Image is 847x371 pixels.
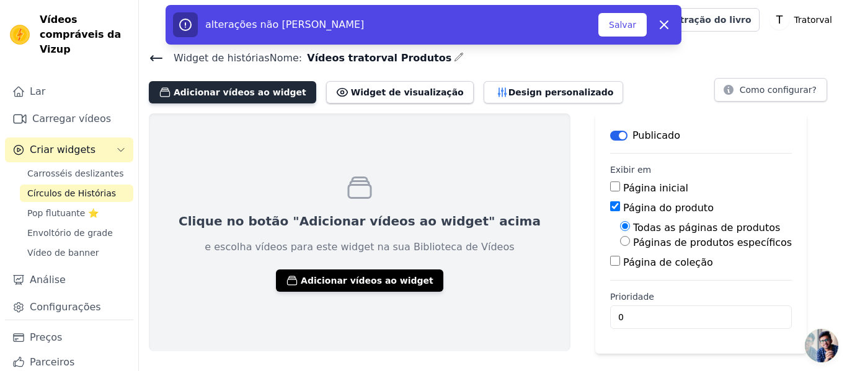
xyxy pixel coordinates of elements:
font: Clique no botão "Adicionar vídeos ao widget" acima [179,214,541,229]
font: Análise [30,274,66,286]
font: Página inicial [623,182,688,194]
a: Carrosséis deslizantes [20,165,133,182]
button: Widget de visualização [326,81,474,103]
button: Criar widgets [5,137,133,162]
font: Páginas de produtos específicos [633,237,792,248]
font: Lar [30,85,45,97]
button: Design personalizado [484,81,624,103]
a: Vídeo de banner [20,244,133,261]
font: Criar widgets [30,144,95,155]
a: Carregar vídeos [5,107,133,131]
font: Prioridade [610,292,654,302]
a: Bate-papo aberto [805,329,838,362]
font: Widget de histórias [174,52,270,64]
font: Página de coleção [623,256,713,268]
div: Editar nome [454,50,464,66]
a: Pop flutuante ⭐ [20,204,133,222]
font: Vídeos tratorval Produtos [307,52,451,64]
font: Publicado [632,129,680,141]
font: alterações não [PERSON_NAME] [205,19,364,30]
font: Como configurar? [740,85,817,95]
a: Configurações [5,295,133,320]
font: Adicionar vídeos ao widget [301,276,433,286]
font: Página do produto [623,202,714,214]
font: Nome: [270,52,303,64]
font: Pop flutuante ⭐ [27,208,99,218]
font: e escolha vídeos para este widget na sua Biblioteca de Vídeos [205,241,514,253]
font: Carregar vídeos [32,113,111,124]
a: Círculos de Histórias [20,185,133,202]
font: Círculos de Histórias [27,188,116,198]
font: Configurações [30,301,101,313]
font: Preços [30,331,62,343]
font: Parceiros [30,356,74,368]
a: Preços [5,325,133,350]
font: Carrosséis deslizantes [27,168,123,178]
button: Como configurar? [714,78,827,102]
font: Todas as páginas de produtos [633,222,780,234]
a: Envoltório de grade [20,224,133,242]
font: Widget de visualização [351,87,464,97]
button: Adicionar vídeos ao widget [276,269,443,292]
font: Envoltório de grade [27,228,113,238]
font: Adicionar vídeos ao widget [174,87,306,97]
font: Design personalizado [508,87,614,97]
font: Salvar [609,20,636,30]
font: Vídeo de banner [27,248,99,258]
a: Análise [5,268,133,292]
font: Exibir em [610,165,651,175]
button: Adicionar vídeos ao widget [149,81,316,103]
a: Lar [5,79,133,104]
button: Salvar [598,13,647,37]
a: Como configurar? [714,87,827,98]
